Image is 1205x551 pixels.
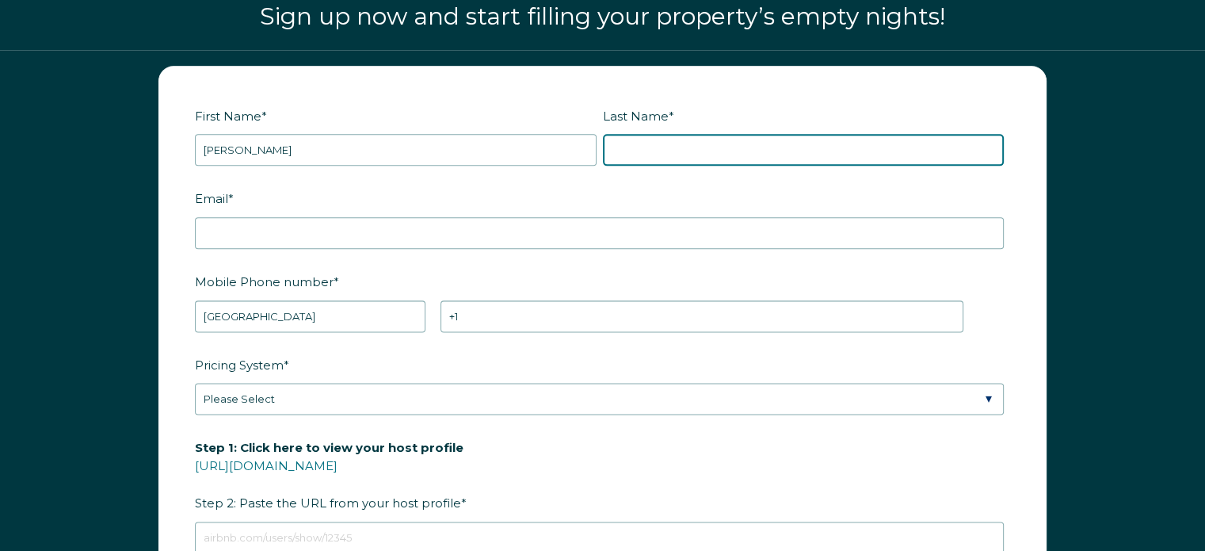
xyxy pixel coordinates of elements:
[195,353,284,377] span: Pricing System
[195,435,463,515] span: Step 2: Paste the URL from your host profile
[195,186,228,211] span: Email
[195,270,334,294] span: Mobile Phone number
[260,2,945,31] span: Sign up now and start filling your property’s empty nights!
[603,104,669,128] span: Last Name
[195,458,337,473] a: [URL][DOMAIN_NAME]
[195,104,261,128] span: First Name
[195,435,463,460] span: Step 1: Click here to view your host profile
